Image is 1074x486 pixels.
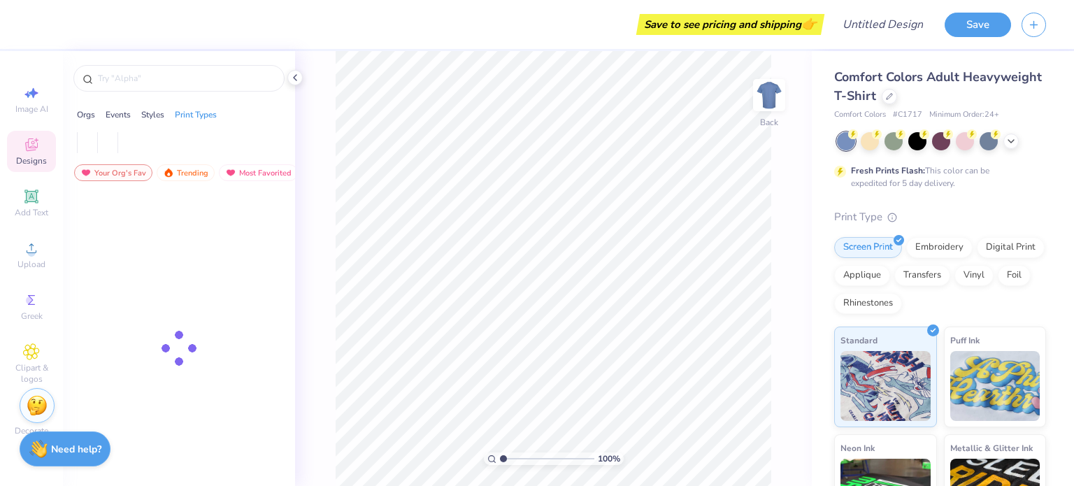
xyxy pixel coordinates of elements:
div: Back [760,116,778,129]
span: Image AI [15,103,48,115]
span: Greek [21,310,43,322]
img: trending.gif [163,168,174,178]
div: Trending [157,164,215,181]
div: This color can be expedited for 5 day delivery. [851,164,1023,190]
img: Back [755,81,783,109]
div: Orgs [77,108,95,121]
strong: Need help? [51,443,101,456]
div: Applique [834,265,890,286]
span: Standard [840,333,878,348]
button: Save [945,13,1011,37]
div: Print Types [175,108,217,121]
div: Screen Print [834,237,902,258]
div: Save to see pricing and shipping [640,14,821,35]
span: Upload [17,259,45,270]
div: Styles [141,108,164,121]
span: Neon Ink [840,441,875,455]
div: Events [106,108,131,121]
div: Most Favorited [219,164,298,181]
span: Puff Ink [950,333,980,348]
span: 100 % [598,452,620,465]
input: Untitled Design [831,10,934,38]
div: Print Type [834,209,1046,225]
div: Rhinestones [834,293,902,314]
span: Comfort Colors Adult Heavyweight T-Shirt [834,69,1042,104]
div: Vinyl [954,265,994,286]
span: Minimum Order: 24 + [929,109,999,121]
div: Your Org's Fav [74,164,152,181]
img: most_fav.gif [225,168,236,178]
span: Add Text [15,207,48,218]
img: most_fav.gif [80,168,92,178]
span: Decorate [15,425,48,436]
input: Try "Alpha" [96,71,275,85]
span: 👉 [801,15,817,32]
span: Comfort Colors [834,109,886,121]
div: Embroidery [906,237,973,258]
span: Metallic & Glitter Ink [950,441,1033,455]
span: Clipart & logos [7,362,56,385]
div: Foil [998,265,1031,286]
img: Standard [840,351,931,421]
strong: Fresh Prints Flash: [851,165,925,176]
span: # C1717 [893,109,922,121]
div: Transfers [894,265,950,286]
img: Puff Ink [950,351,1040,421]
div: Digital Print [977,237,1045,258]
span: Designs [16,155,47,166]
